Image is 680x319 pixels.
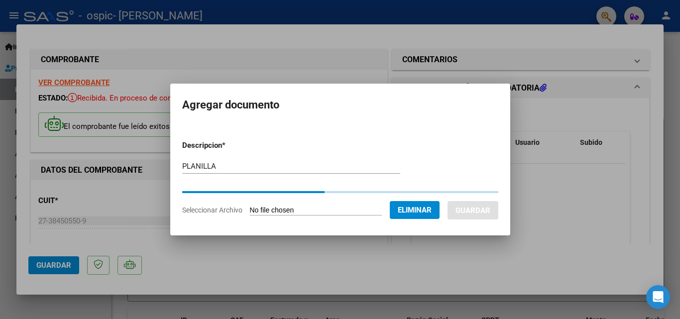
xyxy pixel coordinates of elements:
button: Guardar [448,201,498,219]
span: Seleccionar Archivo [182,206,242,214]
h2: Agregar documento [182,96,498,114]
div: Open Intercom Messenger [646,285,670,309]
p: Descripcion [182,140,277,151]
span: Eliminar [398,206,432,214]
span: Guardar [455,206,490,215]
button: Eliminar [390,201,440,219]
